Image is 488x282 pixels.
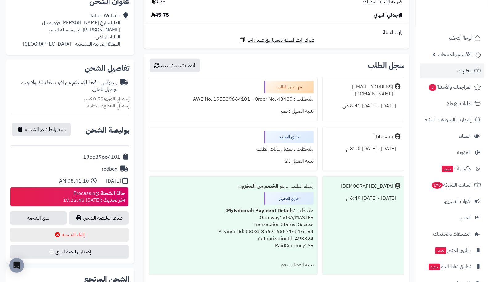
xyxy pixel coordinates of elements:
div: ملاحظات : Gateway: VISA/MASTER Transaction Status: Succss PaymentId: 0808586621685716516184 Autho... [153,205,314,259]
span: جديد [435,247,446,254]
span: الأقسام والمنتجات [438,50,472,59]
a: المدونة [420,145,484,160]
div: [DATE] - [DATE] 6:49 م [326,192,400,204]
span: نسخ رابط تتبع الشحنة [25,126,66,133]
h2: تفاصيل الشحن [11,65,129,72]
img: logo-2.png [446,17,482,30]
small: 0.50 كجم [84,95,129,103]
a: التقارير [420,210,484,225]
small: 1 قطعة [87,102,129,110]
span: طلبات الإرجاع [447,99,472,108]
button: إصدار بوليصة أخرى [10,245,129,259]
div: تنبيه العميل : لا [153,155,314,167]
span: لوحة التحكم [449,34,472,42]
div: تنبيه العميل : نعم [153,259,314,271]
b: MyFatoorah Payment Details: [225,207,294,214]
h3: سجل الطلب [368,62,404,69]
a: تطبيق المتجرجديد [420,243,484,258]
strong: حالة الشحنة : [98,190,125,197]
span: العملاء [459,132,471,140]
b: تم الخصم من المخزون [238,183,285,190]
span: السلات المتروكة [431,181,472,189]
div: تم شحن الطلب [264,81,314,93]
a: تتبع الشحنة [10,211,67,225]
div: Ibtesam [374,133,393,140]
span: التقارير [459,213,471,222]
a: طباعة بوليصة الشحن [69,211,129,225]
a: وآتس آبجديد [420,161,484,176]
div: جاري التجهيز [264,131,314,143]
div: redbox [102,166,117,173]
a: إشعارات التحويلات البنكية [420,112,484,127]
div: جاري التجهيز [264,192,314,205]
div: ريدبوكس - فقط للإستلام من اقرب نقطة لك ولا يوجد توصيل للمنزل [11,79,117,93]
a: المراجعات والأسئلة3 [420,80,484,95]
div: 195539664101 [83,154,120,161]
div: ملاحظات : تعديل بيانات الطلب [153,143,314,155]
span: الإجمالي النهائي [374,12,402,19]
div: [DATE] - [DATE] 8:41 ص [326,100,400,112]
span: أدوات التسويق [444,197,471,206]
span: تطبيق المتجر [434,246,471,255]
span: المدونة [457,148,471,157]
div: ملاحظات : AWB No. 195539664101 - Order No. 48480 [153,93,314,105]
span: 45.75 [151,12,169,19]
div: [DATE] - [DATE] 8:00 م [326,143,400,155]
div: [DEMOGRAPHIC_DATA] [341,183,393,190]
strong: إجمالي الوزن: [104,95,129,103]
div: Open Intercom Messenger [9,258,24,273]
span: إشعارات التحويلات البنكية [425,115,472,124]
a: السلات المتروكة176 [420,178,484,192]
div: 08:41:10 AM [59,178,89,185]
span: الطلبات [457,66,472,75]
div: تنبيه العميل : نعم [153,105,314,117]
a: التطبيقات والخدمات [420,227,484,241]
span: تطبيق نقاط البيع [428,262,471,271]
span: شارك رابط السلة نفسها مع عميل آخر [248,37,315,44]
a: لوحة التحكم [420,31,484,46]
a: شارك رابط السلة نفسها مع عميل آخر [239,36,315,44]
a: الطلبات [420,63,484,78]
div: Taher Wehaib العليا شارع [PERSON_NAME] فوق محل [PERSON_NAME] قبل مغسلة الجبر، العليا، الرياض المم... [11,12,120,47]
span: 176 [432,182,443,189]
span: وآتس آب [441,164,471,173]
span: 3 [429,84,436,91]
button: إلغاء الشحنة [10,228,129,242]
button: نسخ رابط تتبع الشحنة [12,123,71,136]
div: [EMAIL_ADDRESS][DOMAIN_NAME]. [326,83,393,98]
h2: بوليصة الشحن [86,127,129,134]
strong: إجمالي القطع: [102,102,129,110]
span: جديد [442,166,453,172]
span: التطبيقات والخدمات [433,230,471,238]
a: طلبات الإرجاع [420,96,484,111]
div: رابط السلة [146,29,407,36]
span: المراجعات والأسئلة [428,83,472,91]
a: العملاء [420,129,484,143]
div: إنشاء الطلب .... [153,180,314,192]
button: أضف تحديث جديد [150,59,200,72]
div: Processing [DATE] 19:22:45 [63,190,125,204]
strong: آخر تحديث : [100,196,125,204]
a: أدوات التسويق [420,194,484,209]
div: [DATE] [106,178,121,185]
span: جديد [429,264,440,270]
a: تطبيق نقاط البيعجديد [420,259,484,274]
